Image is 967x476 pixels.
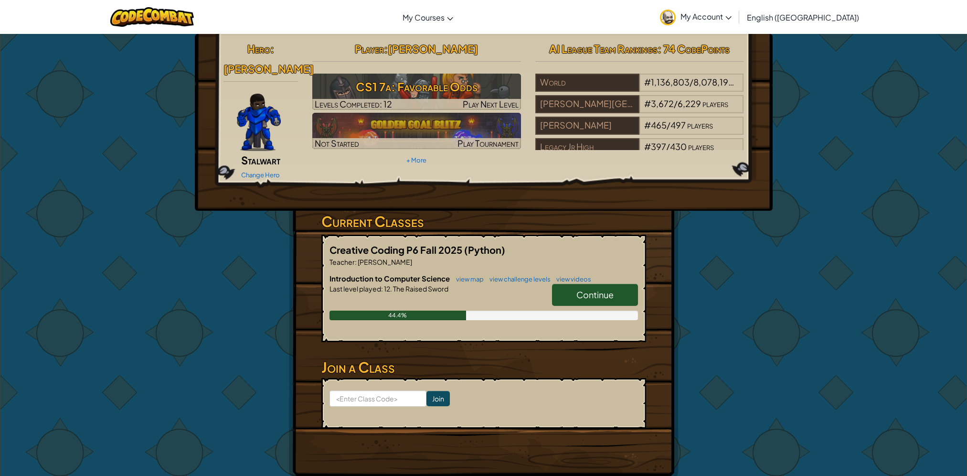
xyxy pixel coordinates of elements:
span: # [644,98,651,109]
span: Play Tournament [457,138,519,149]
a: view videos [552,275,591,283]
span: English ([GEOGRAPHIC_DATA]) [747,12,859,22]
span: / [667,119,670,130]
span: / [666,141,670,152]
span: Teacher [329,258,355,266]
span: My Courses [403,12,445,22]
span: 6,229 [678,98,701,109]
span: 397 [651,141,666,152]
h3: Join a Class [321,357,646,378]
span: Player [355,42,384,55]
span: Levels Completed: 12 [315,98,392,109]
img: CS1 7a: Favorable Odds [312,74,521,110]
span: # [644,119,651,130]
div: 44.4% [329,311,467,320]
a: view map [451,275,484,283]
span: players [735,76,761,87]
span: Continue [576,289,614,300]
a: [PERSON_NAME]#465/497players [535,126,744,137]
span: 497 [670,119,686,130]
span: Hero [247,42,270,55]
img: Golden Goal [312,113,521,149]
div: World [535,74,639,92]
a: English ([GEOGRAPHIC_DATA]) [742,4,864,30]
a: My Courses [398,4,458,30]
span: # [644,141,651,152]
span: AI League Team Rankings [549,42,658,55]
span: Play Next Level [463,98,519,109]
span: 465 [651,119,667,130]
div: [PERSON_NAME] [535,117,639,135]
input: <Enter Class Code> [329,390,426,407]
span: : [270,42,274,55]
span: / [674,98,678,109]
span: Last level played [329,284,381,293]
span: My Account [680,11,732,22]
div: [PERSON_NAME][GEOGRAPHIC_DATA] [535,95,639,113]
span: Not Started [315,138,359,149]
h3: Current Classes [321,211,646,232]
span: (Python) [464,244,505,256]
input: Join [426,391,450,406]
img: CodeCombat logo [110,7,194,27]
a: Change Hero [241,171,280,179]
span: 1,136,803 [651,76,690,87]
a: World#1,136,803/8,078,198players [535,83,744,94]
span: : [355,258,357,266]
div: Legacy Jr High [535,138,639,156]
a: + More [406,156,426,164]
span: 12. [383,284,392,293]
a: Play Next Level [312,74,521,110]
img: avatar [660,10,676,25]
span: Introduction to Computer Science [329,274,451,283]
span: players [702,98,728,109]
span: players [687,119,713,130]
span: The Raised Sword [392,284,448,293]
a: My Account [655,2,736,32]
span: players [688,141,714,152]
a: Legacy Jr High#397/430players [535,147,744,158]
span: # [644,76,651,87]
a: [PERSON_NAME][GEOGRAPHIC_DATA]#3,672/6,229players [535,104,744,115]
span: 430 [670,141,687,152]
span: : 74 CodePoints [658,42,730,55]
span: [PERSON_NAME] [357,258,412,266]
span: 8,078,198 [693,76,734,87]
span: [PERSON_NAME] [223,62,314,76]
h3: CS1 7a: Favorable Odds [312,76,521,97]
span: : [381,284,383,293]
span: Stalwart [241,153,280,167]
span: Creative Coding P6 Fall 2025 [329,244,464,256]
a: view challenge levels [485,275,551,283]
a: Not StartedPlay Tournament [312,113,521,149]
span: [PERSON_NAME] [388,42,478,55]
span: 3,672 [651,98,674,109]
img: Gordon-selection-pose.png [237,94,281,151]
span: / [690,76,693,87]
span: : [384,42,388,55]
